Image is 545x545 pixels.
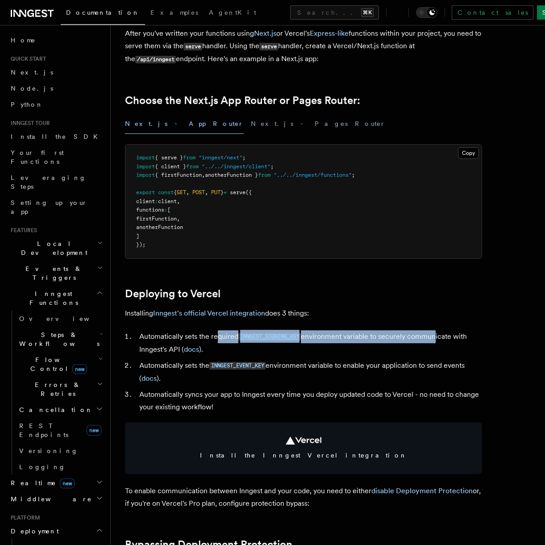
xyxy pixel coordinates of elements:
[7,80,105,96] a: Node.js
[251,114,386,134] button: Next.js - Pages Router
[60,478,75,488] span: new
[167,207,171,213] span: [
[242,154,245,161] span: ;
[135,56,176,63] code: /api/inngest
[7,311,105,475] div: Inngest Functions
[16,443,105,459] a: Versioning
[155,172,202,178] span: { firstFunction
[7,491,105,507] button: Middleware
[136,451,471,460] span: Install the Inngest Vercel integration
[192,189,205,196] span: POST
[19,463,66,470] span: Logging
[7,227,37,234] span: Features
[7,527,59,536] span: Deployment
[7,145,105,170] a: Your first Functions
[209,362,266,370] code: INNGEST_EVENT_KEY
[184,345,199,354] a: docs
[7,523,105,539] button: Deployment
[141,374,157,383] a: docs
[7,261,105,286] button: Events & Triggers
[7,495,92,503] span: Middleware
[11,149,64,165] span: Your first Functions
[125,27,482,66] p: After you've written your functions using or Vercel's functions within your project, you need to ...
[158,189,174,196] span: const
[7,32,105,48] a: Home
[16,459,105,475] a: Logging
[204,3,262,24] a: AgentKit
[7,170,105,195] a: Leveraging Steps
[11,69,53,76] span: Next.js
[136,172,155,178] span: import
[452,5,533,20] a: Contact sales
[270,163,274,170] span: ;
[136,163,155,170] span: import
[7,239,97,257] span: Local Development
[72,364,87,374] span: new
[16,377,105,402] button: Errors & Retries
[11,174,86,190] span: Leveraging Steps
[220,189,224,196] span: }
[352,172,355,178] span: ;
[205,189,208,196] span: ,
[199,154,242,161] span: "inngest/next"
[136,207,164,213] span: functions
[16,330,100,348] span: Steps & Workflows
[245,189,252,196] span: ({
[19,422,68,438] span: REST Endpoints
[19,447,78,454] span: Versioning
[7,236,105,261] button: Local Development
[137,388,482,413] li: Automatically syncs your app to Inngest every time you deploy updated code to Vercel - no need to...
[202,163,270,170] span: "../../inngest/client"
[66,9,140,16] span: Documentation
[177,198,180,204] span: ,
[7,195,105,220] a: Setting up your app
[174,189,177,196] span: {
[125,94,360,107] a: Choose the Next.js App Router or Pages Router:
[136,189,155,196] span: export
[125,307,482,320] p: Installing does 3 things:
[19,315,111,322] span: Overview
[7,120,50,127] span: Inngest tour
[11,199,87,215] span: Setting up your app
[136,198,155,204] span: client
[238,332,301,341] a: INNGEST_SIGNING_KEY
[224,189,227,196] span: =
[310,29,349,37] a: Express-like
[458,147,479,159] button: Copy
[136,224,183,230] span: anotherFunction
[164,207,167,213] span: :
[183,154,196,161] span: from
[61,3,145,25] a: Documentation
[136,241,146,248] span: });
[145,3,204,24] a: Examples
[11,101,43,108] span: Python
[274,172,352,178] span: "../../inngest/functions"
[7,264,97,282] span: Events & Triggers
[209,361,266,370] a: INNGEST_EVENT_KEY
[150,9,198,16] span: Examples
[7,286,105,311] button: Inngest Functions
[136,233,139,239] span: ]
[7,96,105,112] a: Python
[183,43,202,50] code: serve
[16,311,105,327] a: Overview
[16,327,105,352] button: Steps & Workflows
[205,172,258,178] span: anotherFunction }
[125,485,482,510] p: To enable communication between Inngest and your code, you need to either or, if you're on Vercel...
[259,43,278,50] code: serve
[7,55,46,62] span: Quick start
[7,478,75,487] span: Realtime
[16,418,105,443] a: REST Endpointsnew
[238,333,301,341] code: INNGEST_SIGNING_KEY
[16,405,93,414] span: Cancellation
[7,475,105,491] button: Realtimenew
[155,198,158,204] span: :
[155,154,183,161] span: { serve }
[125,422,482,474] a: Install the Inngest Vercel integration
[153,309,265,317] a: Inngest's official Vercel integration
[11,85,53,92] span: Node.js
[16,402,105,418] button: Cancellation
[361,8,374,17] kbd: ⌘K
[186,163,199,170] span: from
[416,7,437,18] button: Toggle dark mode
